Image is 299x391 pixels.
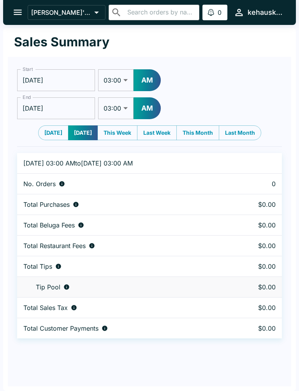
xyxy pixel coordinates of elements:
div: Tips unclaimed by a waiter [23,283,223,291]
p: $0.00 [236,283,276,291]
p: No. Orders [23,180,56,188]
p: Total Beluga Fees [23,221,75,229]
p: $0.00 [236,242,276,250]
p: $0.00 [236,221,276,229]
button: Last Week [137,125,177,140]
p: Total Restaurant Fees [23,242,86,250]
button: [DATE] [38,125,69,140]
button: AM [134,97,161,119]
p: Total Sales Tax [23,304,68,312]
button: [PERSON_NAME]'s Kitchen [28,5,106,20]
p: Total Customer Payments [23,324,98,332]
p: $0.00 [236,324,276,332]
button: This Month [176,125,219,140]
div: Number of orders placed [23,180,223,188]
button: AM [134,69,161,91]
h1: Sales Summary [14,34,109,50]
p: Total Purchases [23,201,70,208]
div: Aggregate order subtotals [23,201,223,208]
button: [DATE] [68,125,98,140]
div: Combined individual and pooled tips [23,262,223,270]
label: Start [23,66,33,72]
input: Choose date, selected date is Oct 2, 2025 [17,97,95,119]
p: 0 [236,180,276,188]
input: Choose date, selected date is Oct 1, 2025 [17,69,95,91]
p: 0 [218,9,222,16]
label: End [23,94,31,100]
p: $0.00 [236,262,276,270]
div: Fees paid by diners to Beluga [23,221,223,229]
p: $0.00 [236,201,276,208]
input: Search orders by name or phone number [125,7,196,18]
div: Total amount paid for orders by diners [23,324,223,332]
p: [DATE] 03:00 AM to [DATE] 03:00 AM [23,159,223,167]
div: Sales tax paid by diners [23,304,223,312]
div: kehauskitchen [248,8,283,17]
button: This Week [97,125,137,140]
p: $0.00 [236,304,276,312]
p: Tip Pool [36,283,60,291]
button: Last Month [219,125,261,140]
p: Total Tips [23,262,52,270]
button: kehauskitchen [230,4,287,21]
div: Fees paid by diners to restaurant [23,242,223,250]
button: open drawer [8,2,28,22]
p: [PERSON_NAME]'s Kitchen [31,9,91,16]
